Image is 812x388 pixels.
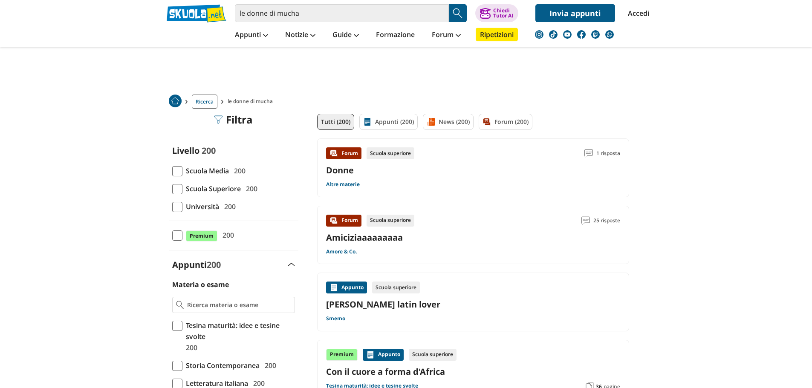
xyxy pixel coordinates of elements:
[326,282,367,293] div: Appunto
[563,30,572,39] img: youtube
[169,95,182,107] img: Home
[423,114,474,130] a: News (200)
[182,320,295,342] span: Tesina maturità: idee e tesine svolte
[202,145,216,156] span: 200
[430,28,463,43] a: Forum
[596,147,620,159] span: 1 risposta
[317,114,354,130] a: Tutti (200)
[219,230,234,241] span: 200
[363,349,404,361] div: Appunto
[593,215,620,227] span: 25 risposte
[214,115,223,124] img: Filtra filtri mobile
[207,259,221,270] span: 200
[326,215,361,227] div: Forum
[326,147,361,159] div: Forum
[367,147,414,159] div: Scuola superiore
[182,165,229,176] span: Scuola Media
[235,4,449,22] input: Cerca appunti, riassunti o versioni
[493,8,513,18] div: Chiedi Tutor AI
[577,30,586,39] img: facebook
[581,216,590,225] img: Commenti lettura
[172,280,229,289] label: Materia o esame
[329,283,338,292] img: Appunti contenuto
[182,201,219,212] span: Università
[449,4,467,22] button: Search Button
[535,4,615,22] a: Invia appunti
[214,114,253,126] div: Filtra
[176,301,184,309] img: Ricerca materia o esame
[427,118,435,126] img: News filtro contenuto
[231,165,246,176] span: 200
[243,183,257,194] span: 200
[549,30,558,39] img: tiktok
[409,349,457,361] div: Scuola superiore
[221,201,236,212] span: 200
[182,360,260,371] span: Storia Contemporanea
[329,149,338,158] img: Forum contenuto
[169,95,182,109] a: Home
[591,30,600,39] img: twitch
[326,232,403,243] a: Amiciziaaaaaaaaa
[372,282,420,293] div: Scuola superiore
[326,349,358,361] div: Premium
[374,28,417,43] a: Formazione
[329,216,338,225] img: Forum contenuto
[326,248,357,255] a: Amore & Co.
[363,118,372,126] img: Appunti filtro contenuto
[584,149,593,158] img: Commenti lettura
[326,181,360,188] a: Altre materie
[535,30,543,39] img: instagram
[479,114,532,130] a: Forum (200)
[182,183,241,194] span: Scuola Superiore
[326,164,354,176] a: Donne
[326,366,620,377] a: Con il cuore a forma d'Africa
[187,301,291,309] input: Ricerca materia o esame
[367,215,414,227] div: Scuola superiore
[172,259,221,270] label: Appunti
[233,28,270,43] a: Appunti
[326,299,620,310] a: [PERSON_NAME] latin lover
[483,118,491,126] img: Forum filtro contenuto
[288,263,295,266] img: Apri e chiudi sezione
[228,95,276,109] span: le donne di mucha
[326,315,345,322] a: Smemo
[330,28,361,43] a: Guide
[182,342,197,353] span: 200
[475,4,518,22] button: ChiediTutor AI
[476,28,518,41] a: Ripetizioni
[261,360,276,371] span: 200
[172,145,199,156] label: Livello
[192,95,217,109] a: Ricerca
[366,351,375,359] img: Appunti contenuto
[628,4,646,22] a: Accedi
[451,7,464,20] img: Cerca appunti, riassunti o versioni
[359,114,418,130] a: Appunti (200)
[283,28,318,43] a: Notizie
[186,230,217,241] span: Premium
[605,30,614,39] img: WhatsApp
